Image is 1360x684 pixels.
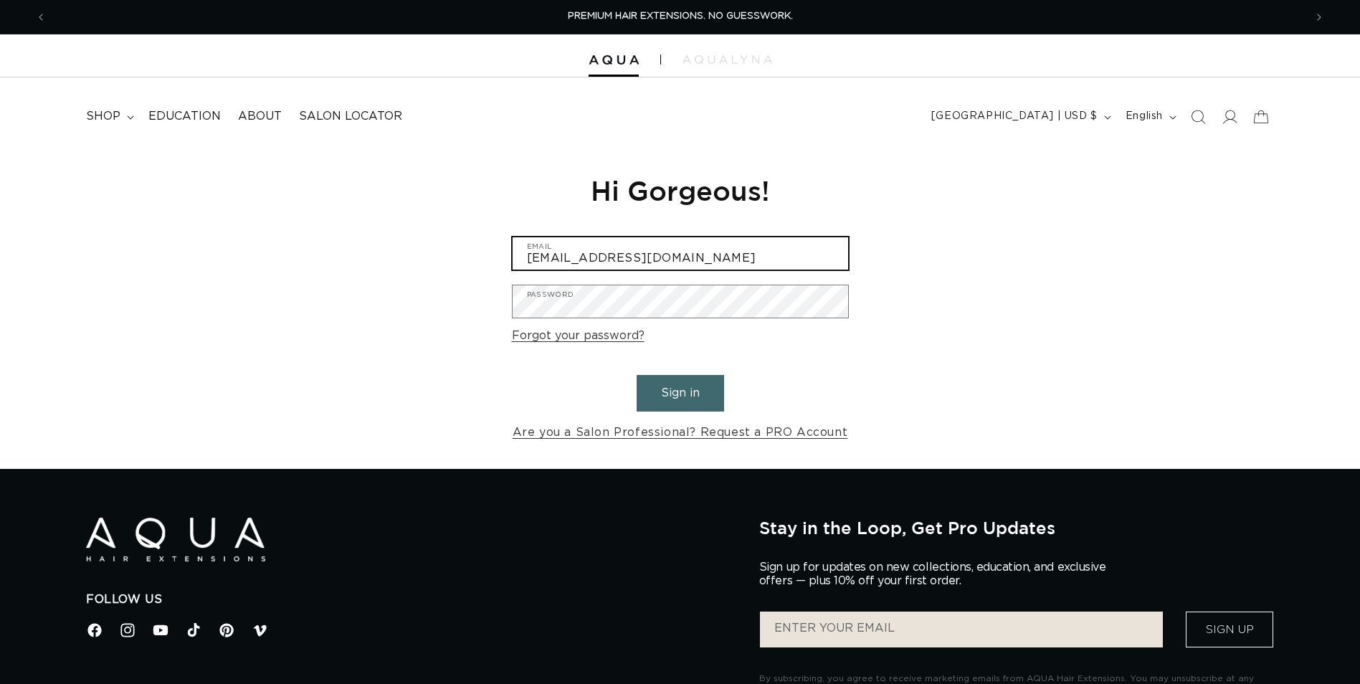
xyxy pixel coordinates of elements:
button: English [1117,103,1182,130]
button: Sign Up [1186,612,1273,647]
input: ENTER YOUR EMAIL [760,612,1163,647]
button: [GEOGRAPHIC_DATA] | USD $ [923,103,1117,130]
a: Salon Locator [290,100,411,133]
span: [GEOGRAPHIC_DATA] | USD $ [931,109,1098,124]
a: Education [140,100,229,133]
button: Sign in [637,375,724,412]
a: Are you a Salon Professional? Request a PRO Account [513,422,848,443]
p: Sign up for updates on new collections, education, and exclusive offers — plus 10% off your first... [759,561,1118,588]
span: Education [148,109,221,124]
summary: Search [1182,101,1214,133]
img: Aqua Hair Extensions [589,55,639,65]
span: About [238,109,282,124]
span: shop [86,109,120,124]
summary: shop [77,100,140,133]
span: English [1126,109,1163,124]
a: Forgot your password? [512,326,645,346]
img: aqualyna.com [683,55,772,64]
h1: Hi Gorgeous! [512,173,849,208]
button: Previous announcement [25,4,57,31]
h2: Stay in the Loop, Get Pro Updates [759,518,1274,538]
img: Aqua Hair Extensions [86,518,265,561]
input: Email [513,237,848,270]
span: PREMIUM HAIR EXTENSIONS. NO GUESSWORK. [568,11,793,21]
span: Salon Locator [299,109,402,124]
h2: Follow Us [86,592,738,607]
a: About [229,100,290,133]
button: Next announcement [1303,4,1335,31]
